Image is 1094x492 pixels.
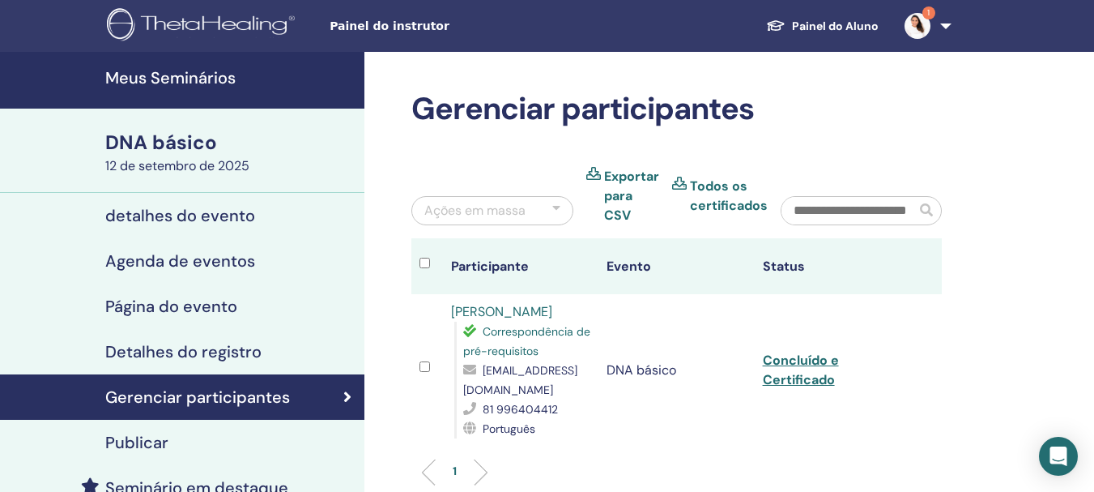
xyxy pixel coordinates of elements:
[927,7,930,18] font: 1
[604,168,659,224] font: Exportar para CSV
[451,303,552,320] a: [PERSON_NAME]
[105,67,236,88] font: Meus Seminários
[105,130,217,155] font: DNA básico
[483,421,535,436] font: Português
[451,258,529,275] font: Participante
[483,402,558,417] font: 81 996404412
[411,88,754,129] font: Gerenciar participantes
[330,19,449,32] font: Painel do instrutor
[753,11,892,41] a: Painel do Aluno
[763,352,839,388] a: Concluído e Certificado
[105,250,255,272] font: Agenda de eventos
[105,157,249,174] font: 12 de setembro de 2025
[105,341,262,362] font: Detalhes do registro
[96,129,364,176] a: DNA básico12 de setembro de 2025
[424,202,526,219] font: Ações em massa
[453,464,457,478] font: 1
[463,363,577,397] font: [EMAIL_ADDRESS][DOMAIN_NAME]
[107,8,300,45] img: logo.png
[792,19,879,33] font: Painel do Aluno
[1039,437,1078,476] div: Abra o Intercom Messenger
[607,362,676,379] font: DNA básico
[905,13,930,39] img: default.jpg
[690,178,768,214] font: Todos os certificados
[105,432,168,453] font: Publicar
[105,296,237,317] font: Página do evento
[105,387,290,408] font: Gerenciar participantes
[766,19,785,32] img: graduation-cap-white.svg
[604,167,659,225] a: Exportar para CSV
[763,258,805,275] font: Status
[105,205,255,226] font: detalhes do evento
[607,258,651,275] font: Evento
[463,324,590,358] font: Correspondência de pré-requisitos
